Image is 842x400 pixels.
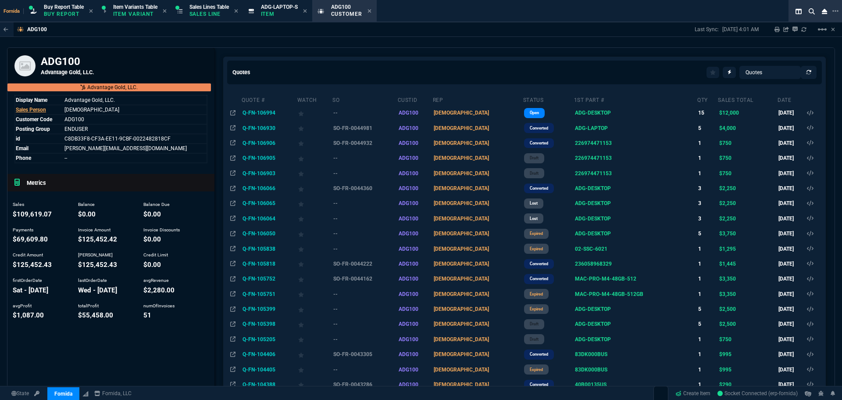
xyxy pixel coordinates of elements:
nx-icon: Open In Opposite Panel [230,125,235,131]
span: Phone [16,155,31,161]
span: lastOrderDate [78,286,117,294]
td: [DEMOGRAPHIC_DATA] [432,211,523,226]
td: [DATE] [777,211,805,226]
p: expired [530,306,543,313]
span: Sales Lines Table [189,4,229,10]
th: CustId [397,93,432,105]
nx-icon: Open In Opposite Panel [230,155,235,161]
div: Add to Watchlist [298,303,331,315]
td: [DATE] [777,317,805,332]
tr: Name [15,153,207,163]
p: open [530,109,539,116]
td: [DEMOGRAPHIC_DATA] [432,317,523,332]
div: Add to Watchlist [298,273,331,285]
td: ADG100 [397,256,432,271]
p: converted [530,140,548,147]
nx-fornida-value: Dell OptiPlex 7060 SFF Desktop Computer Intel Core i7 32GB RAM 512GB SSD Windows 11 Professional [575,184,696,192]
td: [DATE] [777,241,805,256]
td: ADG100 [397,166,432,181]
td: ADG100 [397,151,432,166]
td: ADG100 [397,226,432,241]
tr: Name [15,115,207,124]
span: ADG-DESKTOP [575,321,611,327]
td: 5 [697,120,717,135]
td: $2,500 [717,317,777,332]
div: Add to Watchlist [298,152,331,164]
span: balance [78,210,96,218]
h5: Quotes [232,68,250,76]
span: Invoice Discounts [143,227,180,233]
span: invoiceDiscounts [143,235,161,243]
p: expired [530,245,543,252]
td: [DATE] [777,271,805,286]
td: 3 [697,196,717,211]
td: [DEMOGRAPHIC_DATA] [432,332,523,347]
td: Q-FN-106906 [241,136,297,151]
tr: Name [15,144,207,153]
div: Add to Watchlist [298,107,331,119]
span: Payments [13,227,33,233]
th: Qty [697,93,717,105]
p: lost [530,200,538,207]
span: Credit Amount [13,252,43,258]
p: draft [530,155,539,162]
td: [DEMOGRAPHIC_DATA] [432,181,523,196]
span: invoiceAmount [78,235,117,243]
span: Email [16,145,29,151]
span: id [16,136,20,142]
nx-icon: Search [805,6,818,17]
td: Q-FN-106994 [241,105,297,120]
p: Advantage Gold, LLC. [87,83,138,91]
a: [DEMOGRAPHIC_DATA] [64,107,119,113]
td: -- [332,166,397,181]
nx-fornida-value: Dell OptiPlex 7060 SFF Desktop Computer Intel Core i7 32GB RAM 512GB SSD Windows 11 Professional [575,215,696,223]
td: [DEMOGRAPHIC_DATA] [432,226,523,241]
td: 3 [697,181,717,196]
th: Quote # [241,93,297,105]
p: converted [530,260,548,267]
td: ADG100 [397,181,432,196]
td: -- [332,317,397,332]
td: 5 [697,317,717,332]
td: [DEMOGRAPHIC_DATA] [432,151,523,166]
p: converted [530,351,548,358]
p: expired [530,230,543,237]
span: Item Variants Table [113,4,157,10]
span: 226974471153 [575,155,612,161]
nx-icon: Open In Opposite Panel [230,110,235,116]
nx-fornida-value: Dell OptiPlex 7060 SFF Desktop Computer Intel Core i7 32GB RAM 512GB SSD Windows 11 Professional [575,320,696,328]
nx-icon: Back to Table [4,26,8,32]
td: Q-FN-106066 [241,181,297,196]
td: SO-FR-0044981 [332,120,397,135]
span: MAC-PRO-M4-48GB-512 [575,276,636,282]
nx-fornida-value: Laptop 15.6" I7 32GB W11P [575,139,696,147]
span: firstOrderDate [13,286,48,294]
div: Add to Watchlist [298,182,331,195]
td: [DEMOGRAPHIC_DATA] [432,105,523,120]
nx-icon: Open In Opposite Panel [230,140,235,146]
td: [DATE] [777,287,805,302]
td: 1 [697,287,717,302]
span: Balance [78,202,95,207]
span: 226974471153 [575,140,612,146]
div: Add to Watchlist [298,288,331,300]
nx-fornida-value: Laptop 15.6" I7 32GB W11P [575,169,696,177]
td: [DATE] [777,151,805,166]
td: ADG100 [397,332,432,347]
span: Sales [13,202,24,207]
mat-icon: Example home icon [817,24,828,35]
p: expired [530,291,543,298]
span: sales [13,210,52,218]
td: 1 [697,166,717,181]
span: Name [64,145,187,151]
nx-icon: Open In Opposite Panel [230,276,235,282]
a: W-x8tV76LYq8lxIvAABU [717,389,798,397]
span: Fornida [4,8,24,14]
td: $2,250 [717,211,777,226]
p: converted [530,275,548,282]
div: Add to Watchlist [298,333,331,346]
span: avgProfit [13,311,44,319]
td: ADG100 [397,196,432,211]
nx-icon: Open In Opposite Panel [230,216,235,222]
div: Add to Watchlist [298,227,331,240]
